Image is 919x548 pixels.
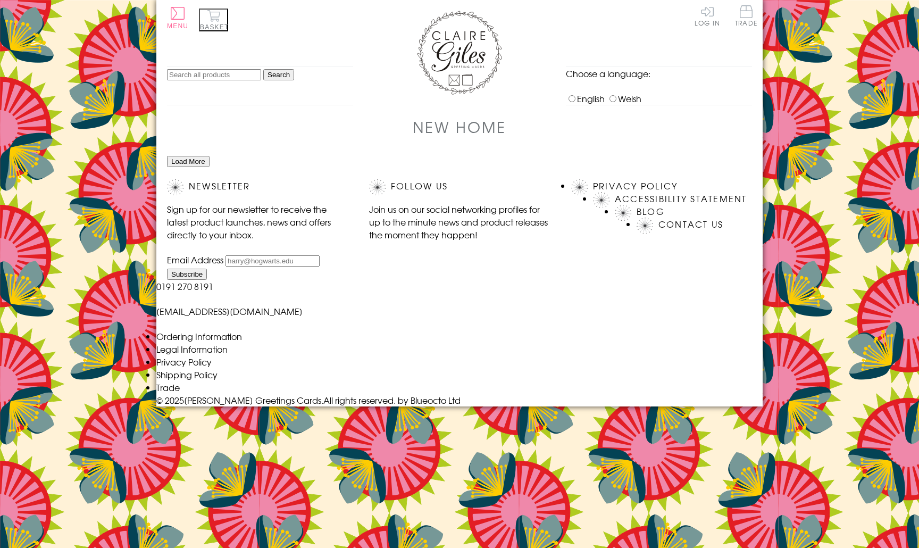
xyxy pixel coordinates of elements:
[167,269,207,280] input: Subscribe
[369,179,550,195] h2: Follow Us
[156,394,763,406] p: © 2025 .
[609,95,616,102] input: Welsh
[167,203,348,241] p: Sign up for our newsletter to receive the latest product launches, news and offers directly to yo...
[167,179,348,195] h2: Newsletter
[156,368,218,381] a: Shipping Policy
[735,5,757,28] a: Trade
[593,179,678,192] a: Privacy Policy
[398,394,461,406] a: by Blueocto Ltd
[413,116,506,138] h1: New Home
[369,203,550,241] p: Join us on our social networking profiles for up to the minute news and product releases the mome...
[167,156,210,167] button: Load More
[199,9,228,31] button: Basket
[607,92,641,105] label: Welsh
[225,255,320,267] input: harry@hogwarts.edu
[695,5,720,26] a: Log In
[167,253,223,266] label: Email Address
[615,192,747,205] a: Accessibility Statement
[566,67,752,80] p: Choose a language:
[569,95,575,102] input: English
[156,381,180,394] a: Trade
[156,343,228,355] a: Legal Information
[156,330,242,343] a: Ordering Information
[263,69,294,80] input: Search
[184,394,321,406] a: [PERSON_NAME] Greetings Cards
[167,69,261,80] input: Search all products
[167,7,188,30] button: Menu
[417,11,502,95] img: Claire Giles Greetings Cards
[156,355,212,368] a: Privacy Policy
[566,92,605,105] label: English
[637,205,665,218] a: Blog
[323,394,396,406] span: All rights reserved.
[735,5,757,26] span: Trade
[167,22,188,30] span: Menu
[156,305,303,318] a: [EMAIL_ADDRESS][DOMAIN_NAME]
[658,218,723,230] a: Contact Us
[156,280,213,293] a: 0191 270 8191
